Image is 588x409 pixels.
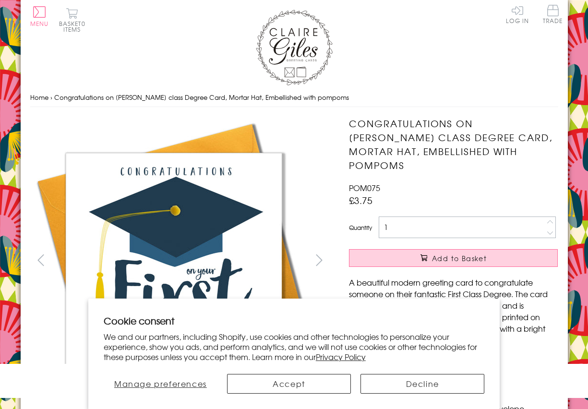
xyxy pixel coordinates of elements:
[63,19,85,34] span: 0 items
[349,223,372,232] label: Quantity
[349,117,558,172] h1: Congratulations on [PERSON_NAME] class Degree Card, Mortar Hat, Embellished with pompoms
[104,314,485,327] h2: Cookie consent
[114,378,207,389] span: Manage preferences
[543,5,563,24] span: Trade
[349,277,558,346] p: A beautiful modern greeting card to congratulate someone on their fantastic First Class Degree. T...
[256,10,333,85] img: Claire Giles Greetings Cards
[30,249,52,271] button: prev
[30,6,49,26] button: Menu
[54,93,349,102] span: Congratulations on [PERSON_NAME] class Degree Card, Mortar Hat, Embellished with pompoms
[104,374,217,394] button: Manage preferences
[349,249,558,267] button: Add to Basket
[308,249,330,271] button: next
[30,19,49,28] span: Menu
[104,332,485,361] p: We and our partners, including Shopify, use cookies and other technologies to personalize your ex...
[432,253,487,263] span: Add to Basket
[349,193,372,207] span: £3.75
[30,93,48,102] a: Home
[543,5,563,25] a: Trade
[349,182,380,193] span: POM075
[360,374,484,394] button: Decline
[227,374,351,394] button: Accept
[30,88,558,108] nav: breadcrumbs
[50,93,52,102] span: ›
[316,351,366,362] a: Privacy Policy
[30,117,318,405] img: Congratulations on Frist class Degree Card, Mortar Hat, Embellished with pompoms
[59,8,85,32] button: Basket0 items
[506,5,529,24] a: Log In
